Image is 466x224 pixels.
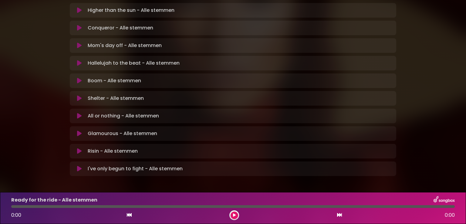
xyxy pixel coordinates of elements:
[88,59,180,67] p: Hallelujah to the beat - Alle stemmen
[88,130,157,137] p: Glamourous - Alle stemmen
[88,148,138,155] p: Risin - Alle stemmen
[88,7,174,14] p: Higher than the sun - Alle stemmen
[88,77,141,84] p: Boom - Alle stemmen
[88,95,144,102] p: Shelter - Alle stemmen
[88,42,162,49] p: Mom's day off - Alle stemmen
[88,24,153,32] p: Conqueror - Alle stemmen
[434,196,455,204] img: songbox-logo-white.png
[11,196,97,204] p: Ready for the ride - Alle stemmen
[88,165,183,172] p: I've only begun to fight - Alle stemmen
[88,112,159,120] p: All or nothing - Alle stemmen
